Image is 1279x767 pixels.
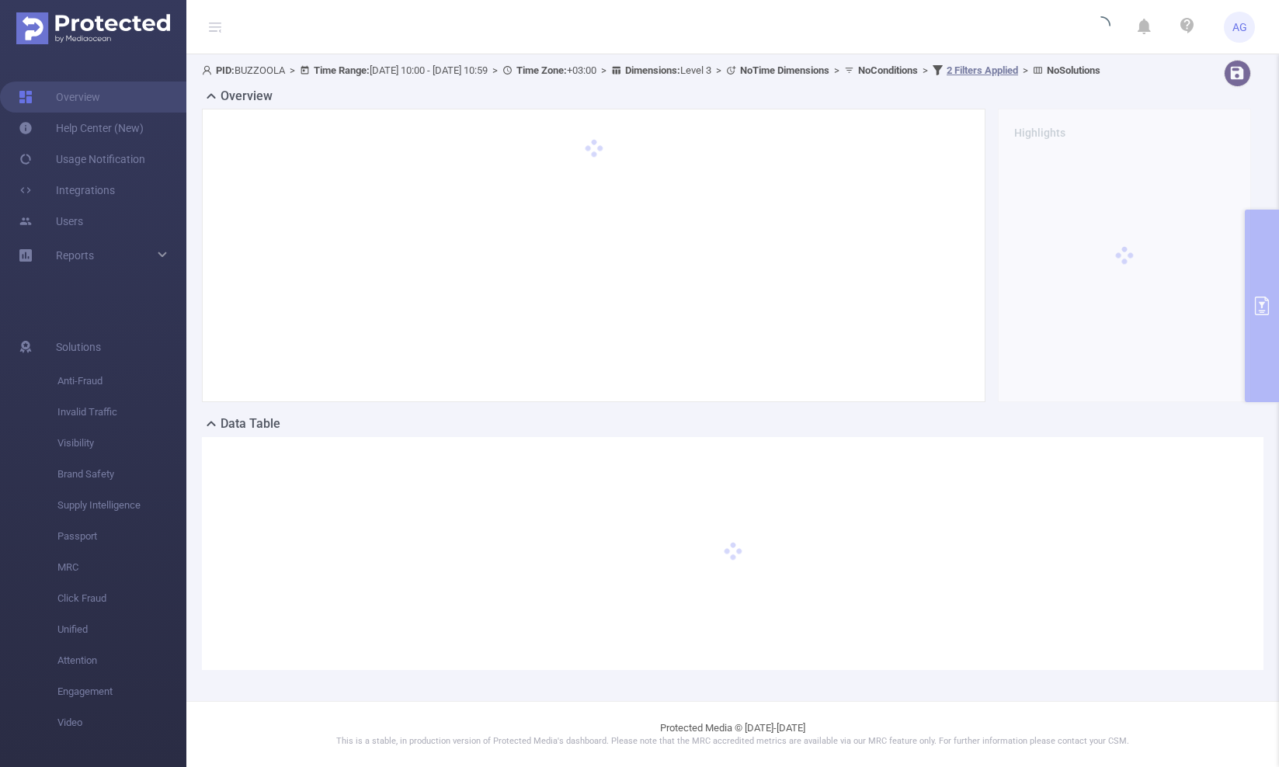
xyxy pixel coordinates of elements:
a: Help Center (New) [19,113,144,144]
i: icon: loading [1092,16,1110,38]
span: Engagement [57,676,186,707]
span: Anti-Fraud [57,366,186,397]
span: Click Fraud [57,583,186,614]
u: 2 Filters Applied [947,64,1018,76]
span: Invalid Traffic [57,397,186,428]
span: Passport [57,521,186,552]
span: Level 3 [625,64,711,76]
span: > [285,64,300,76]
a: Reports [56,240,94,271]
span: BUZZOOLA [DATE] 10:00 - [DATE] 10:59 +03:00 [202,64,1100,76]
img: Protected Media [16,12,170,44]
b: Time Range: [314,64,370,76]
span: > [918,64,933,76]
span: > [1018,64,1033,76]
span: > [596,64,611,76]
span: Unified [57,614,186,645]
span: Attention [57,645,186,676]
span: Supply Intelligence [57,490,186,521]
span: Visibility [57,428,186,459]
i: icon: user [202,65,216,75]
span: Reports [56,249,94,262]
span: > [829,64,844,76]
span: Brand Safety [57,459,186,490]
span: AG [1232,12,1247,43]
b: Dimensions : [625,64,680,76]
span: > [488,64,502,76]
b: Time Zone: [516,64,567,76]
span: MRC [57,552,186,583]
a: Usage Notification [19,144,145,175]
a: Users [19,206,83,237]
h2: Data Table [221,415,280,433]
b: No Conditions [858,64,918,76]
span: Solutions [56,331,101,363]
h2: Overview [221,87,273,106]
b: No Solutions [1047,64,1100,76]
p: This is a stable, in production version of Protected Media's dashboard. Please note that the MRC ... [225,735,1240,748]
b: No Time Dimensions [740,64,829,76]
span: > [711,64,726,76]
span: Video [57,707,186,738]
a: Overview [19,82,100,113]
b: PID: [216,64,235,76]
footer: Protected Media © [DATE]-[DATE] [186,701,1279,767]
a: Integrations [19,175,115,206]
